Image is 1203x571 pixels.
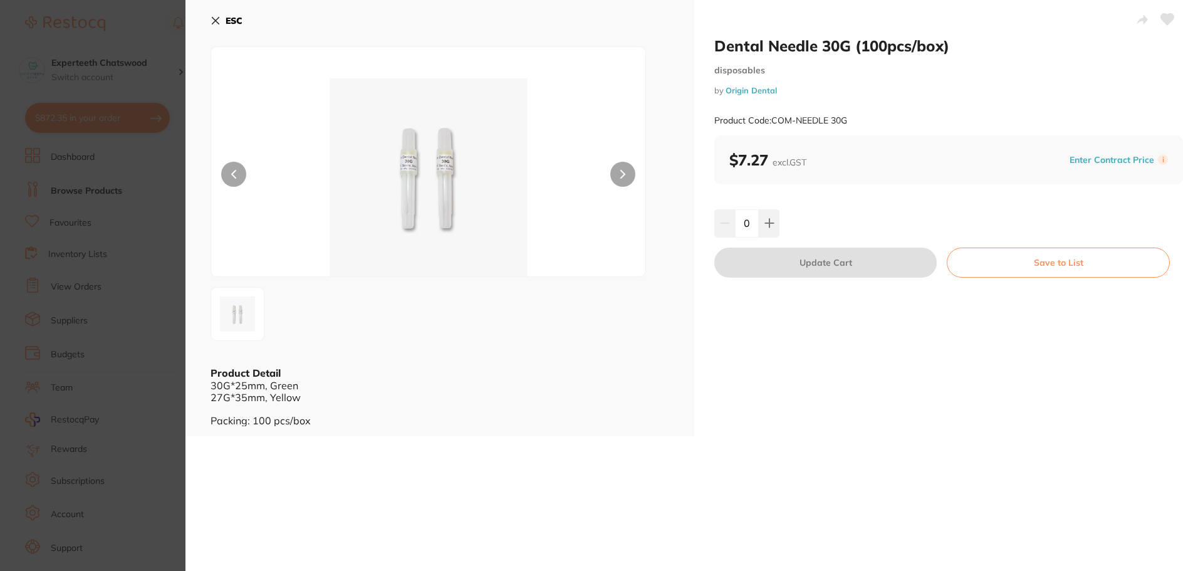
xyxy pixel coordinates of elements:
[298,78,559,276] img: cGc
[714,36,1183,55] h2: Dental Needle 30G (100pcs/box)
[211,380,669,426] div: 30G*25mm, Green 27G*35mm, Yellow Packing: 100 pcs/box
[773,157,806,168] span: excl. GST
[226,15,242,26] b: ESC
[1066,154,1158,166] button: Enter Contract Price
[714,248,937,278] button: Update Cart
[215,291,260,337] img: cGc
[714,115,847,126] small: Product Code: COM-NEEDLE 30G
[211,367,281,379] b: Product Detail
[714,86,1183,95] small: by
[947,248,1170,278] button: Save to List
[726,85,777,95] a: Origin Dental
[1158,155,1168,165] label: i
[211,10,242,31] button: ESC
[714,65,1183,76] small: disposables
[729,150,806,169] b: $7.27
